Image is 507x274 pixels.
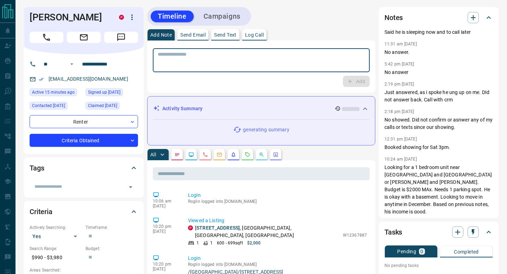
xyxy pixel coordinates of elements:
[30,115,138,128] div: Renter
[454,249,479,254] p: Completed
[384,12,403,23] h2: Notes
[119,15,124,20] div: property.ca
[153,267,177,272] p: [DATE]
[188,152,194,157] svg: Lead Browsing Activity
[384,89,493,104] p: Just answered, as i spoke he ung up on me. DId not answer back. Call with crm
[39,77,44,82] svg: Email Verified
[86,245,138,252] p: Budget:
[150,152,156,157] p: All
[247,240,261,246] p: $2,000
[202,152,208,157] svg: Calls
[30,160,138,176] div: Tags
[153,199,177,204] p: 10:06 am
[153,102,369,115] div: Activity Summary
[180,32,206,37] p: Send Email
[384,144,493,151] p: Booked showing for Sat 3pm.
[188,262,367,267] p: Roglin logged into [DOMAIN_NAME]
[153,229,177,234] p: [DATE]
[397,249,416,254] p: Pending
[30,88,82,98] div: Tue Sep 16 2025
[384,9,493,26] div: Notes
[384,260,493,271] p: No pending tasks
[32,89,75,96] span: Active 15 minutes ago
[30,134,138,147] div: Criteria Obtained
[245,152,250,157] svg: Requests
[30,203,138,220] div: Criteria
[30,102,82,112] div: Fri Jul 18 2025
[384,42,417,46] p: 11:31 am [DATE]
[245,32,264,37] p: Log Call
[150,32,172,37] p: Add Note
[174,152,180,157] svg: Notes
[384,62,414,67] p: 5:42 pm [DATE]
[343,232,367,238] p: W12367887
[126,182,136,192] button: Open
[30,245,82,252] p: Search Range:
[86,102,138,112] div: Wed Nov 15 2023
[420,249,423,254] p: 0
[196,11,248,22] button: Campaigns
[30,32,63,43] span: Call
[30,231,82,242] div: Yes
[151,11,194,22] button: Timeline
[188,199,367,204] p: Roglin logged into [DOMAIN_NAME]
[153,224,177,229] p: 10:20 pm
[88,89,120,96] span: Signed up [DATE]
[67,32,101,43] span: Email
[30,252,82,263] p: $990 - $3,980
[384,82,414,87] p: 2:19 pm [DATE]
[30,12,108,23] h1: [PERSON_NAME]
[88,102,117,109] span: Claimed [DATE]
[384,164,493,216] p: Looking for a 1 bedroom unit near [GEOGRAPHIC_DATA] and [GEOGRAPHIC_DATA] or [PERSON_NAME] and [P...
[384,116,493,131] p: No showed. Did not confirm or asnwer any of my calls or texts since our showing.
[86,88,138,98] div: Mon Nov 13 2023
[196,240,199,246] p: 1
[214,32,237,37] p: Send Text
[273,152,278,157] svg: Agent Actions
[384,226,402,238] h2: Tasks
[195,225,240,231] a: [STREET_ADDRESS]
[210,240,213,246] p: 1
[188,192,367,199] p: Login
[243,126,289,133] p: generating summary
[384,29,493,36] p: Said he is sleeping now and to call later
[153,262,177,267] p: 10:20 pm
[49,76,128,82] a: [EMAIL_ADDRESS][DOMAIN_NAME]
[231,152,236,157] svg: Listing Alerts
[30,206,52,217] h2: Criteria
[384,109,414,114] p: 2:18 pm [DATE]
[259,152,264,157] svg: Opportunities
[384,137,417,142] p: 12:31 pm [DATE]
[30,224,82,231] p: Actively Searching:
[30,267,138,273] p: Areas Searched:
[32,102,65,109] span: Contacted [DATE]
[153,204,177,208] p: [DATE]
[195,224,339,239] p: , [GEOGRAPHIC_DATA], [GEOGRAPHIC_DATA], [GEOGRAPHIC_DATA]
[68,60,76,68] button: Open
[384,157,417,162] p: 10:24 am [DATE]
[188,225,193,230] div: property.ca
[217,240,243,246] p: 600 - 699 sqft
[188,217,367,224] p: Viewed a Listing
[217,152,222,157] svg: Emails
[384,49,493,56] p: No answer.
[384,69,493,76] p: No answer
[104,32,138,43] span: Message
[384,224,493,241] div: Tasks
[30,162,44,174] h2: Tags
[188,255,367,262] p: Login
[86,224,138,231] p: Timeframe:
[162,105,202,112] p: Activity Summary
